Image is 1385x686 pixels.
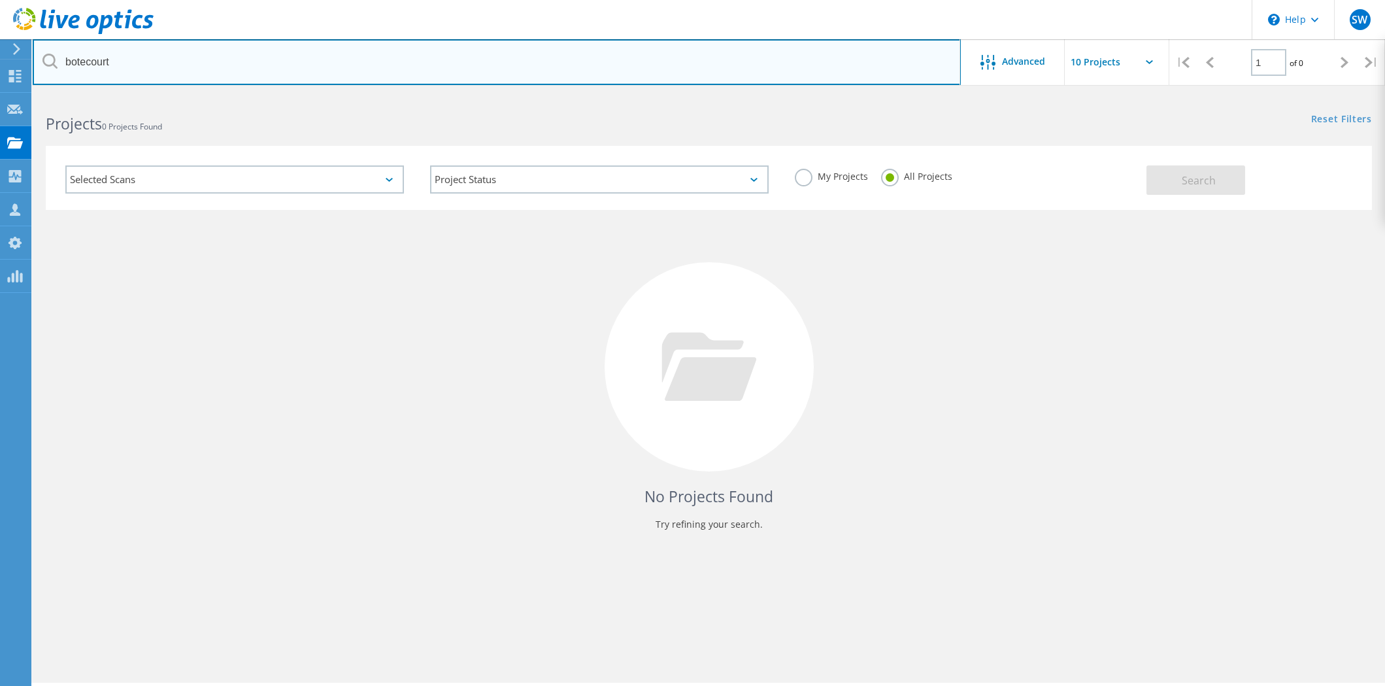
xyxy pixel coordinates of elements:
[795,169,868,181] label: My Projects
[881,169,952,181] label: All Projects
[1290,58,1303,69] span: of 0
[1268,14,1280,26] svg: \n
[13,27,154,37] a: Live Optics Dashboard
[1002,57,1045,66] span: Advanced
[1358,39,1385,86] div: |
[33,39,961,85] input: Search projects by name, owner, ID, company, etc
[65,165,404,194] div: Selected Scans
[1169,39,1196,86] div: |
[46,113,102,134] b: Projects
[1311,114,1372,126] a: Reset Filters
[430,165,769,194] div: Project Status
[1182,173,1216,188] span: Search
[1352,14,1367,25] span: SW
[59,514,1359,535] p: Try refining your search.
[59,486,1359,507] h4: No Projects Found
[1146,165,1245,195] button: Search
[102,121,162,132] span: 0 Projects Found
